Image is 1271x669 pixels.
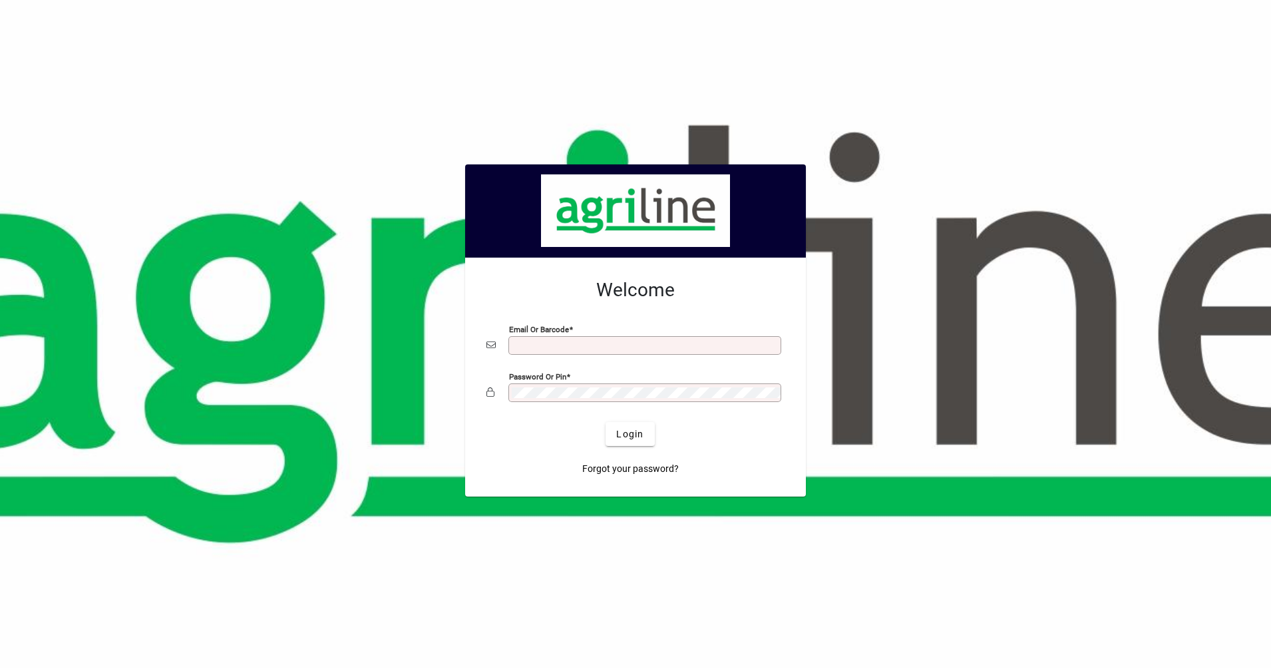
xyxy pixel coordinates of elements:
[616,427,643,441] span: Login
[509,372,566,381] mat-label: Password or Pin
[606,422,654,446] button: Login
[509,325,569,334] mat-label: Email or Barcode
[582,462,679,476] span: Forgot your password?
[486,279,785,302] h2: Welcome
[577,457,684,481] a: Forgot your password?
